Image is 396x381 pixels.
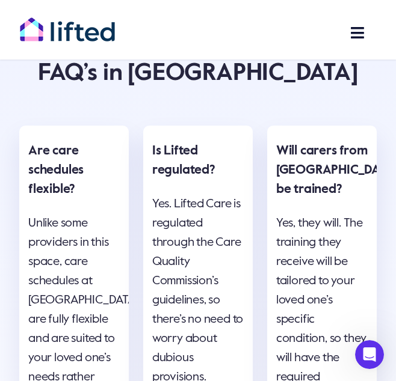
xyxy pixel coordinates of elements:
[288,18,377,47] nav: Main Menu
[28,142,120,200] h2: Are care schedules flexible?
[19,17,116,29] a: lifted-logo
[276,142,368,200] h2: Will carers from [GEOGRAPHIC_DATA] be trained?
[355,340,384,369] iframe: Intercom live chat
[19,60,377,87] h2: FAQ’s in [GEOGRAPHIC_DATA]
[152,142,244,180] h2: Is Lifted regulated?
